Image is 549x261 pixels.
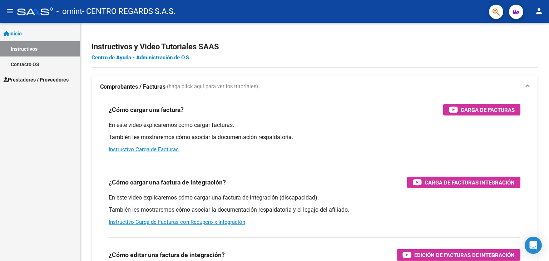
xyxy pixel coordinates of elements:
[56,4,82,19] span: - omint
[397,249,520,261] button: Edición de Facturas de integración
[443,104,520,115] button: Carga de Facturas
[414,251,515,260] span: Edición de Facturas de integración
[109,105,184,115] h3: ¿Cómo cargar una factura?
[461,105,515,114] span: Carga de Facturas
[109,206,520,214] p: También les mostraremos cómo asociar la documentación respaldatoria y el legajo del afiliado.
[109,133,520,141] p: También les mostraremos cómo asociar la documentación respaldatoria.
[100,83,165,91] strong: Comprobantes / Facturas
[167,83,258,91] span: (haga click aquí para ver los tutoriales)
[109,121,520,129] p: En este video explicaremos cómo cargar facturas.
[4,30,22,38] span: Inicio
[535,7,543,15] mat-icon: person
[91,40,538,54] h2: Instructivos y Video Tutoriales SAAS
[91,75,538,98] mat-expansion-panel-header: Comprobantes / Facturas (haga click aquí para ver los tutoriales)
[109,177,226,187] h3: ¿Cómo cargar una factura de integración?
[407,177,520,188] button: Carga de Facturas Integración
[425,178,515,187] span: Carga de Facturas Integración
[109,146,179,153] a: Instructivo Carga de Facturas
[91,54,191,61] a: Centro de Ayuda - Administración de O.S.
[109,219,245,225] a: Instructivo Carga de Facturas con Recupero x Integración
[6,7,14,15] mat-icon: menu
[109,194,520,202] p: En este video explicaremos cómo cargar una factura de integración (discapacidad).
[525,237,542,254] div: Open Intercom Messenger
[4,76,69,84] span: Prestadores / Proveedores
[82,4,175,19] span: - CENTRO REGARDS S.A.S.
[109,250,225,260] h3: ¿Cómo editar una factura de integración?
